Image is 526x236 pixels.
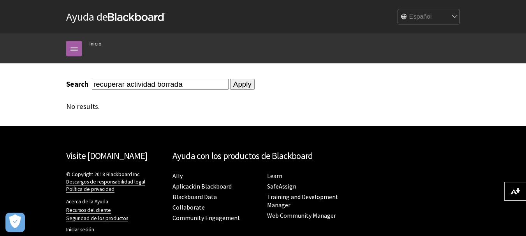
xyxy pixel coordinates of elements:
[172,203,205,212] a: Collaborate
[66,207,111,214] a: Recursos del cliente
[5,213,25,232] button: Abrir preferencias
[66,186,114,193] a: Política de privacidad
[66,102,345,111] div: No results.
[66,226,94,233] a: Iniciar sesión
[172,193,217,201] a: Blackboard Data
[66,10,165,24] a: Ayuda deBlackboard
[66,80,90,89] label: Search
[172,182,232,191] a: Aplicación Blackboard
[66,150,147,161] a: Visite [DOMAIN_NAME]
[172,214,240,222] a: Community Engagement
[90,39,102,49] a: Inicio
[66,171,165,193] p: © Copyright 2018 Blackboard Inc.
[172,172,183,180] a: Ally
[398,9,460,25] select: Site Language Selector
[172,149,354,163] h2: Ayuda con los productos de Blackboard
[267,182,296,191] a: SafeAssign
[267,172,282,180] a: Learn
[66,178,145,185] a: Descargos de responsabilidad legal
[66,198,108,205] a: Acerca de la Ayuda
[66,215,128,222] a: Seguridad de los productos
[230,79,255,90] input: Apply
[267,193,338,209] a: Training and Development Manager
[108,13,165,21] strong: Blackboard
[267,212,336,220] a: Web Community Manager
